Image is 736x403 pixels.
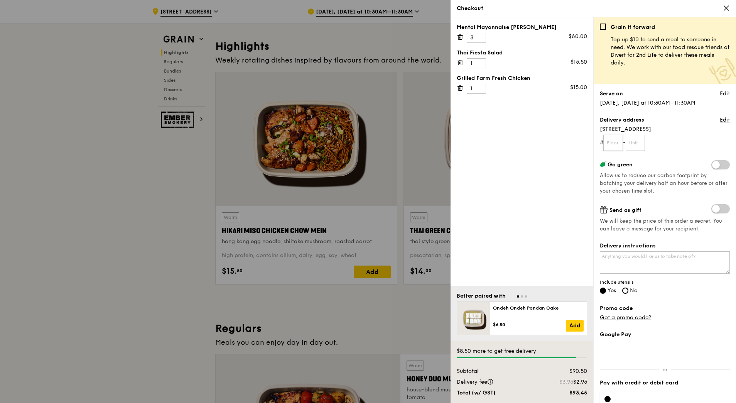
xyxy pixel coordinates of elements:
input: Yes [600,288,606,294]
b: Grain it forward [611,24,655,30]
a: Add [566,320,584,332]
div: $93.45 [545,389,592,397]
form: # - [600,135,730,151]
span: No [630,287,638,294]
div: Checkout [457,5,730,12]
span: [STREET_ADDRESS] [600,125,730,133]
label: Delivery instructions [600,242,730,250]
div: Mentai Mayonnaise [PERSON_NAME] [457,24,587,31]
label: Promo code [600,305,730,312]
div: $8.50 more to get free delivery [457,347,587,355]
span: Go to slide 3 [525,295,527,298]
span: Go to slide 2 [521,295,523,298]
div: Better paired with [457,292,506,300]
span: Include utensils [600,279,730,285]
input: No [622,288,628,294]
span: Go green [608,161,633,168]
div: $15.00 [570,84,587,91]
span: Yes [608,287,616,294]
a: Got a promo code? [600,314,651,321]
div: Subtotal [452,367,545,375]
iframe: Secure payment button frame [600,343,730,360]
label: Pay with credit or debit card [600,379,730,387]
div: Ondeh Ondeh Pandan Cake [493,305,584,311]
span: Go to slide 1 [517,295,519,298]
span: $3.95 [559,379,573,385]
div: Grilled Farm Fresh Chicken [457,75,587,82]
label: Serve on [600,90,623,98]
input: Unit [626,135,645,151]
p: Top up $10 to send a meal to someone in need. We work with our food rescue friends at Divert for ... [611,36,730,67]
a: Edit [720,90,730,98]
iframe: Secure card payment input frame [617,396,725,402]
div: $6.50 [493,322,566,328]
a: Edit [720,116,730,124]
div: Total (w/ GST) [452,389,545,397]
input: Floor [603,135,623,151]
span: We will keep the price of this order a secret. You can leave a message for your recipient. [600,217,730,233]
div: Delivery fee [452,378,533,386]
div: $60.00 [569,33,587,41]
div: $90.50 [545,367,592,375]
div: $15.50 [571,58,587,66]
span: [DATE], [DATE] at 10:30AM–11:30AM [600,100,695,106]
label: Delivery address [600,116,644,124]
div: Thai Fiesta Salad [457,49,587,57]
span: Allow us to reduce our carbon footprint by batching your delivery half an hour before or after yo... [600,173,728,194]
span: Send as gift [609,207,641,213]
label: Google Pay [600,331,730,339]
img: Meal donation [709,58,736,85]
div: $2.95 [533,378,592,386]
